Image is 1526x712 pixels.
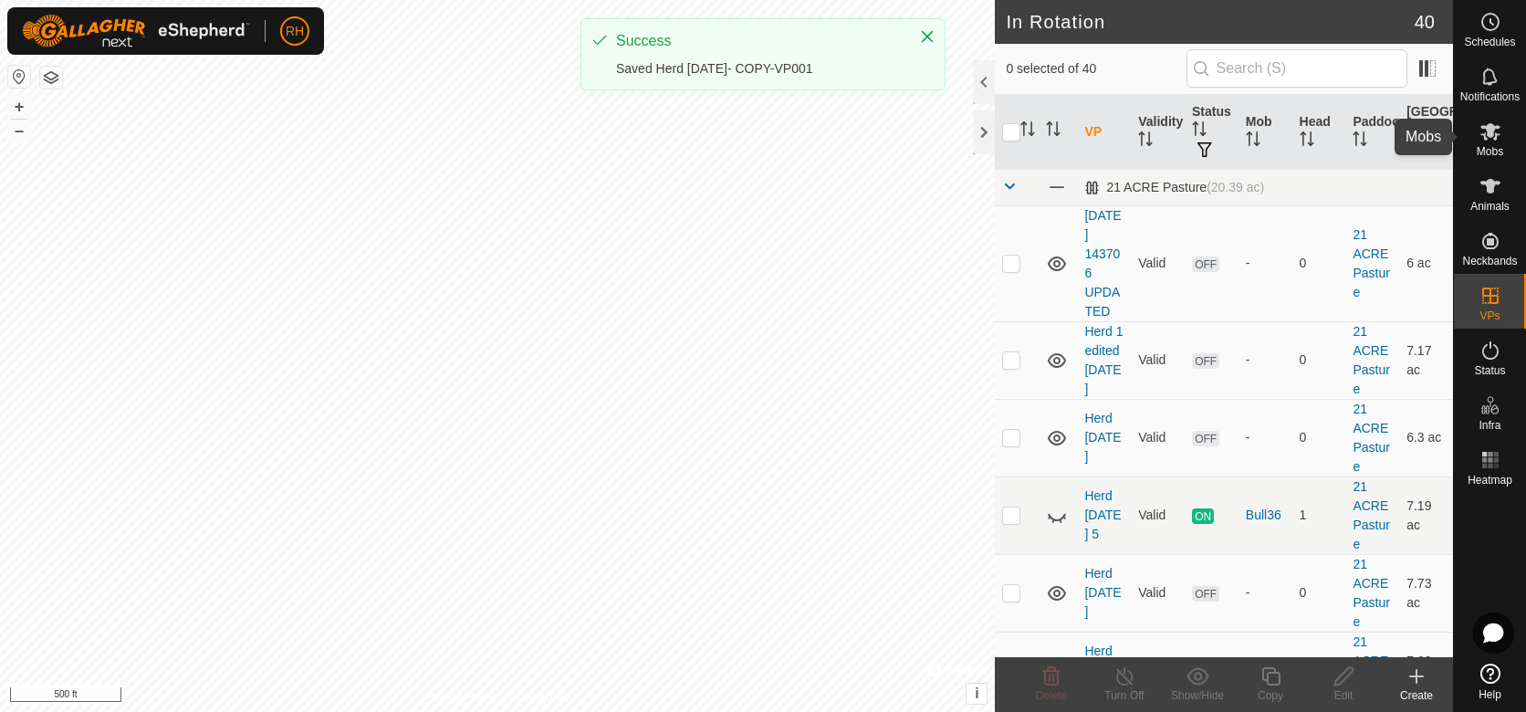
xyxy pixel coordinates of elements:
td: 0 [1292,554,1346,632]
div: Success [616,30,901,52]
td: 7.73 ac [1399,554,1453,632]
span: 40 [1415,8,1435,36]
p-sorticon: Activate to sort [1192,124,1207,139]
td: 7.68 ac [1399,632,1453,709]
div: - [1246,254,1285,273]
a: 21 ACRE Pasture [1353,479,1389,551]
th: Validity [1131,95,1185,170]
th: VP [1077,95,1131,170]
span: (20.39 ac) [1207,180,1264,194]
div: Saved Herd [DATE]- COPY-VP001 [616,59,901,79]
button: i [967,684,987,704]
th: Mob [1239,95,1292,170]
a: Herd [DATE] 5 [1084,488,1121,541]
span: VPs [1479,310,1500,321]
td: Valid [1131,554,1185,632]
div: Bull36 [1246,506,1285,525]
button: – [8,120,30,141]
div: 21 ACRE Pasture [1084,180,1264,195]
span: Mobs [1477,146,1503,157]
a: Herd [DATE] 7 [1084,644,1121,696]
span: OFF [1192,431,1219,446]
span: Notifications [1460,91,1520,102]
a: Herd 1 edited [DATE] [1084,324,1123,396]
td: Valid [1131,205,1185,321]
div: Create [1380,687,1453,704]
button: + [8,96,30,118]
span: Schedules [1464,37,1515,47]
a: [DATE] 143706 UPDATED [1084,208,1121,319]
span: 0 selected of 40 [1006,59,1186,79]
span: Heatmap [1468,475,1512,486]
button: Reset Map [8,66,30,88]
th: Status [1185,95,1239,170]
td: 0 [1292,399,1346,476]
img: Gallagher Logo [22,15,250,47]
td: 0 [1292,205,1346,321]
input: Search (S) [1186,49,1407,88]
div: - [1246,428,1285,447]
span: Animals [1470,201,1510,212]
span: ON [1192,508,1214,524]
span: Status [1474,365,1505,376]
div: - [1246,583,1285,602]
td: Valid [1131,399,1185,476]
a: Herd [DATE] [1084,411,1121,464]
a: Help [1454,656,1526,707]
span: OFF [1192,353,1219,369]
td: 7.17 ac [1399,321,1453,399]
div: Edit [1307,687,1380,704]
a: 21 ACRE Pasture [1353,634,1389,707]
th: [GEOGRAPHIC_DATA] Area [1399,95,1453,170]
span: i [975,686,978,701]
td: 6 ac [1399,205,1453,321]
div: Turn Off [1088,687,1161,704]
a: Privacy Policy [425,688,494,705]
p-sorticon: Activate to sort [1406,143,1421,158]
a: 21 ACRE Pasture [1353,557,1389,629]
span: Help [1479,689,1501,700]
div: Show/Hide [1161,687,1234,704]
span: Neckbands [1462,256,1517,267]
button: Map Layers [40,67,62,89]
p-sorticon: Activate to sort [1353,134,1367,149]
td: 1 [1292,476,1346,554]
p-sorticon: Activate to sort [1300,134,1314,149]
td: 0 [1292,321,1346,399]
th: Paddock [1345,95,1399,170]
button: Close [915,24,940,49]
p-sorticon: Activate to sort [1138,134,1153,149]
p-sorticon: Activate to sort [1246,134,1260,149]
span: OFF [1192,586,1219,602]
td: 0 [1292,632,1346,709]
span: OFF [1192,257,1219,272]
a: 21 ACRE Pasture [1353,324,1389,396]
td: Valid [1131,321,1185,399]
a: Contact Us [516,688,570,705]
th: Head [1292,95,1346,170]
p-sorticon: Activate to sort [1020,124,1035,139]
span: Infra [1479,420,1500,431]
td: 7.19 ac [1399,476,1453,554]
span: Delete [1036,689,1068,702]
a: 21 ACRE Pasture [1353,227,1389,299]
a: Herd [DATE] [1084,566,1121,619]
p-sorticon: Activate to sort [1046,124,1061,139]
span: RH [286,22,304,41]
td: 6.3 ac [1399,399,1453,476]
h2: In Rotation [1006,11,1414,33]
div: - [1246,351,1285,370]
td: Valid [1131,476,1185,554]
a: 21 ACRE Pasture [1353,402,1389,474]
td: Valid [1131,632,1185,709]
div: Copy [1234,687,1307,704]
